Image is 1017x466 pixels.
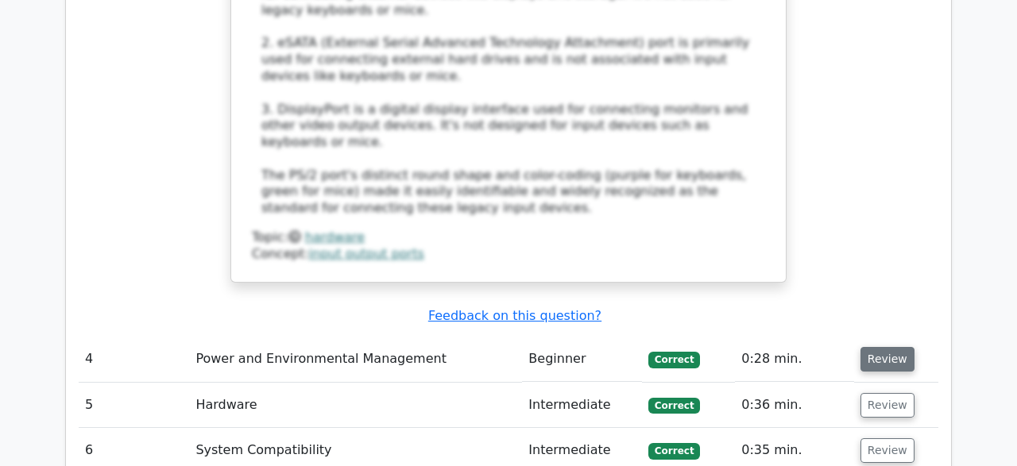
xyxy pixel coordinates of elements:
span: Correct [648,398,700,414]
div: Concept: [252,246,765,263]
td: 4 [79,337,189,382]
span: Correct [648,443,700,459]
td: 5 [79,383,189,428]
td: Beginner [522,337,642,382]
td: 0:28 min. [735,337,854,382]
a: input output ports [309,246,424,261]
div: Topic: [252,229,765,246]
a: hardware [305,229,365,245]
button: Review [860,393,915,418]
span: Correct [648,352,700,368]
td: Intermediate [522,383,642,428]
td: Hardware [189,383,522,428]
td: Power and Environmental Management [189,337,522,382]
button: Review [860,347,915,372]
button: Review [860,438,915,463]
a: Feedback on this question? [428,308,601,323]
td: 0:36 min. [735,383,854,428]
